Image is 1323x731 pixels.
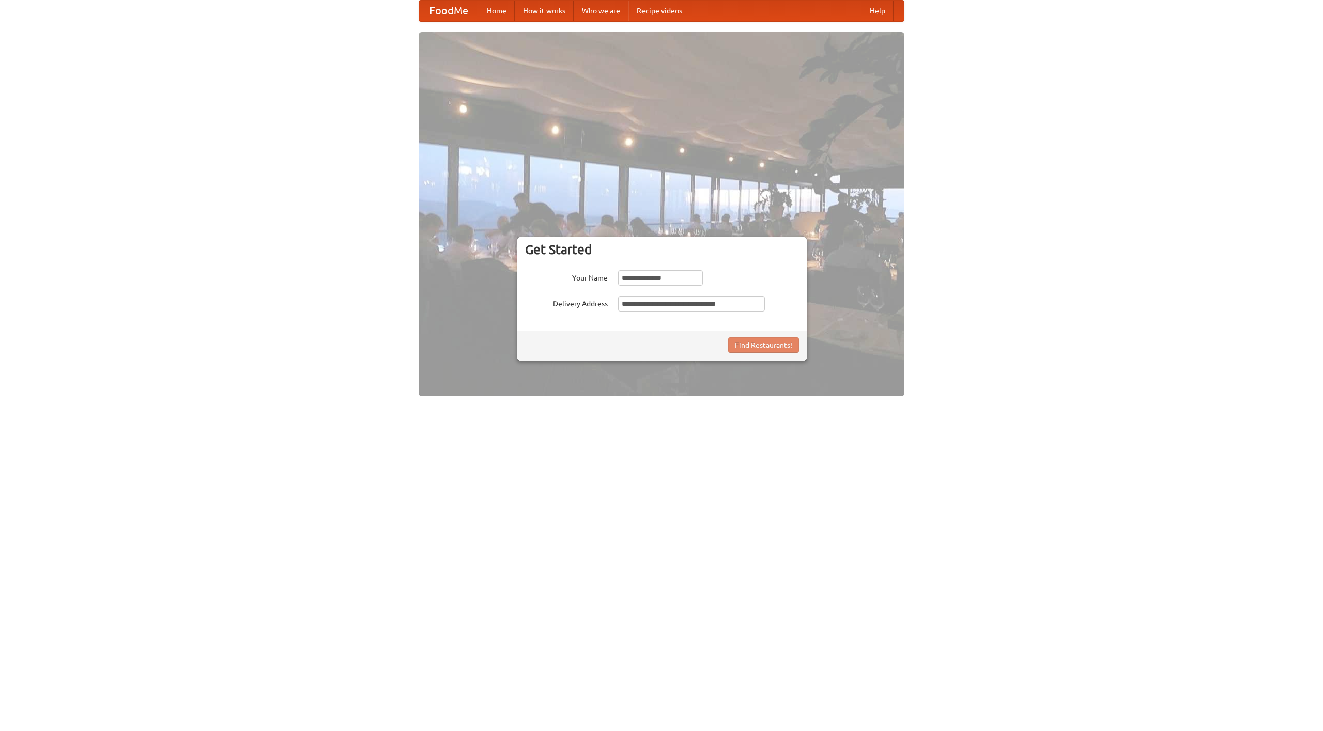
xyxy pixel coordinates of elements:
a: Home [479,1,515,21]
a: How it works [515,1,574,21]
label: Your Name [525,270,608,283]
a: Recipe videos [628,1,690,21]
label: Delivery Address [525,296,608,309]
a: FoodMe [419,1,479,21]
a: Who we are [574,1,628,21]
h3: Get Started [525,242,799,257]
a: Help [862,1,894,21]
button: Find Restaurants! [728,337,799,353]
